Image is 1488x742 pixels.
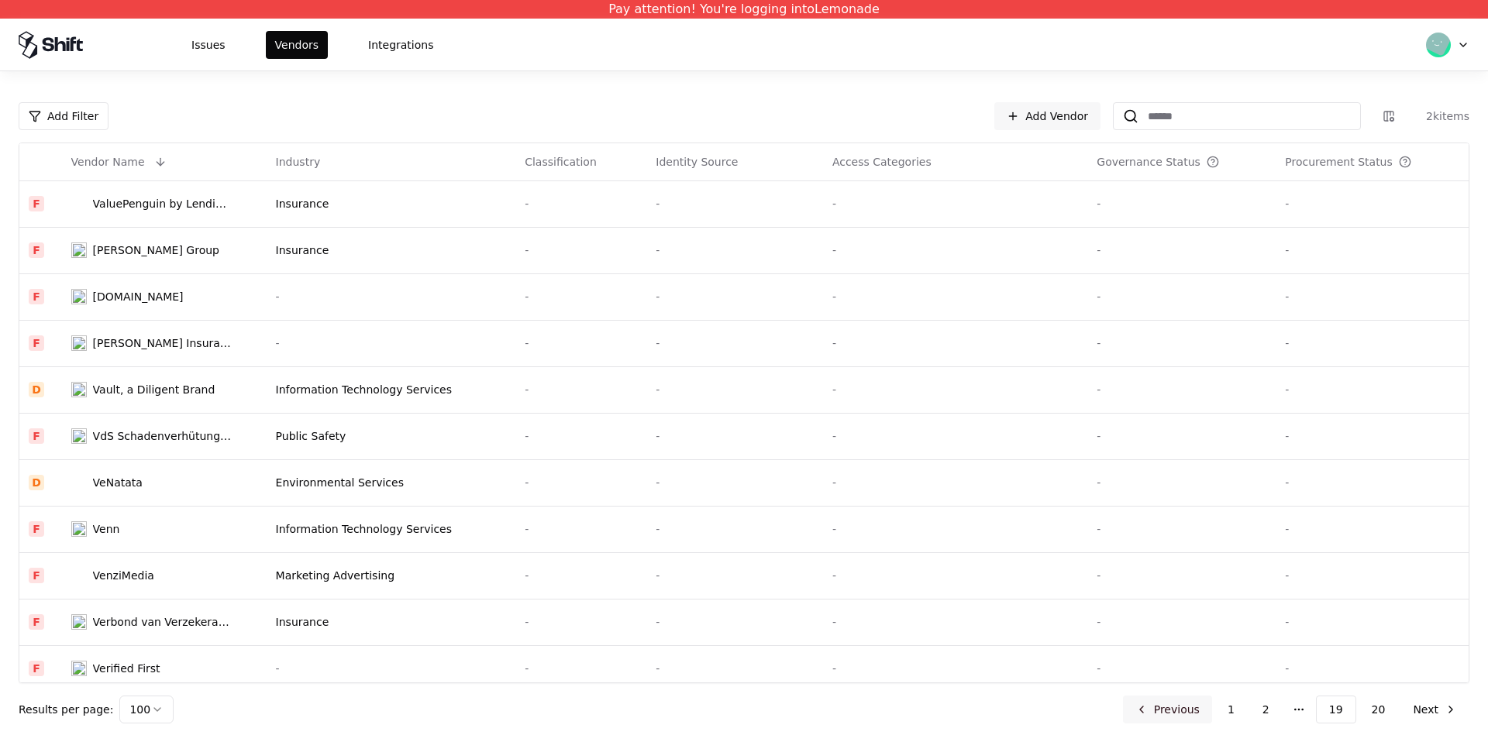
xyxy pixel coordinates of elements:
div: - [656,614,814,630]
div: - [1097,289,1266,304]
div: Marketing Advertising [276,568,507,583]
div: F [29,196,44,211]
div: Verified First [93,661,160,676]
div: - [832,382,1078,397]
div: D [29,382,44,397]
div: - [656,661,814,676]
div: F [29,661,44,676]
button: 20 [1359,696,1398,723]
div: F [29,335,44,351]
div: - [1097,614,1266,630]
div: Classification [525,154,597,170]
nav: pagination [1123,696,1469,723]
img: VenziMedia [71,568,87,583]
div: - [525,475,637,490]
div: Environmental Services [276,475,507,490]
div: - [656,382,814,397]
div: - [656,242,814,258]
div: VenziMedia [93,568,154,583]
div: Governance Status [1097,154,1200,170]
p: Results per page: [19,702,113,717]
div: F [29,289,44,304]
div: - [525,242,637,258]
div: F [29,428,44,444]
div: - [832,614,1078,630]
div: F [29,242,44,258]
button: 1 [1215,696,1247,723]
div: - [832,242,1078,258]
img: Verified First [71,661,87,676]
div: Information Technology Services [276,382,507,397]
div: VeNatata [93,475,143,490]
button: Previous [1123,696,1212,723]
div: - [525,335,637,351]
div: - [1285,475,1459,490]
div: - [1285,428,1459,444]
div: - [1285,661,1459,676]
div: - [1285,196,1459,211]
div: - [1285,289,1459,304]
div: - [1097,428,1266,444]
div: - [832,428,1078,444]
button: Add Filter [19,102,108,130]
div: ValuePenguin by LendingTree [93,196,232,211]
div: - [525,614,637,630]
button: 19 [1316,696,1356,723]
div: - [656,521,814,537]
div: - [1285,568,1459,583]
div: F [29,568,44,583]
div: - [656,428,814,444]
button: 2 [1250,696,1282,723]
div: - [832,289,1078,304]
div: - [525,521,637,537]
div: Insurance [276,614,507,630]
div: - [525,196,637,211]
div: - [1285,521,1459,537]
div: - [1097,382,1266,397]
div: - [1097,521,1266,537]
div: Public Safety [276,428,507,444]
img: Verbond van Verzekeraars [71,614,87,630]
div: - [525,428,637,444]
img: Venn [71,521,87,537]
button: Next [1400,696,1469,723]
div: - [1285,382,1459,397]
div: - [1097,661,1266,676]
div: - [832,661,1078,676]
div: Vendor Name [71,154,145,170]
div: Information Technology Services [276,521,507,537]
button: Issues [182,31,235,59]
div: - [832,521,1078,537]
img: Vaughan Insurance Agency, LLC [71,335,87,351]
div: - [832,196,1078,211]
a: Add Vendor [994,102,1100,130]
div: - [1097,196,1266,211]
div: - [656,196,814,211]
button: Integrations [359,31,443,59]
div: - [525,382,637,397]
div: - [832,568,1078,583]
div: - [656,335,814,351]
div: - [1097,242,1266,258]
div: Venn [93,521,120,537]
div: - [832,335,1078,351]
div: - [832,475,1078,490]
button: Vendors [266,31,328,59]
div: - [656,289,814,304]
div: - [276,661,507,676]
img: Van Ameyde Group [71,242,87,258]
div: - [1097,335,1266,351]
div: - [276,335,507,351]
div: [PERSON_NAME] Insurance Agency, LLC [93,335,232,351]
img: VdS Schadenverhütung GmbH [71,428,87,444]
div: F [29,614,44,630]
img: ValuePenguin by LendingTree [71,196,87,211]
div: [DOMAIN_NAME] [93,289,184,304]
div: - [1285,335,1459,351]
div: Insurance [276,196,507,211]
div: Procurement Status [1285,154,1393,170]
div: - [525,661,637,676]
div: - [276,289,507,304]
div: - [1285,614,1459,630]
div: D [29,475,44,490]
